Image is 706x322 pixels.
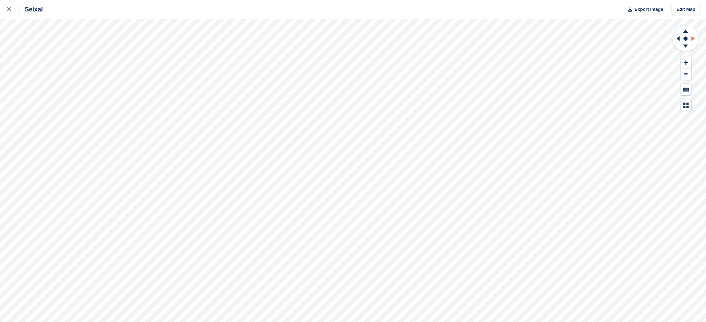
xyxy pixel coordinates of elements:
[18,5,43,14] div: Seixal
[624,4,664,15] button: Export Image
[681,99,691,111] button: Map Legend
[681,57,691,69] button: Zoom In
[635,6,663,13] span: Export Image
[672,4,700,15] a: Edit Map
[681,69,691,80] button: Zoom Out
[681,84,691,95] button: Keyboard Shortcuts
